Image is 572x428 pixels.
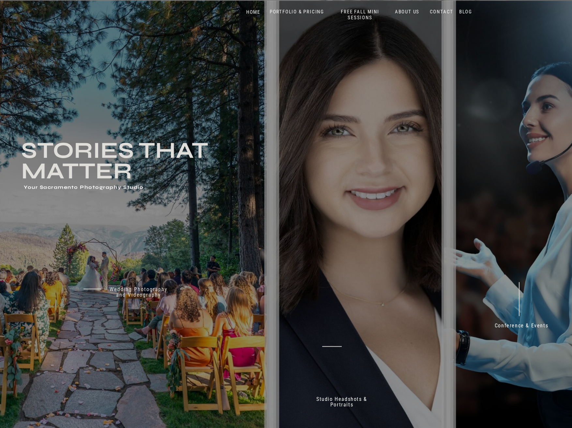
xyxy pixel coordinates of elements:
a: Conference & Events [490,322,553,331]
a: CONTACT [428,9,455,15]
a: FREE FALL MINI SESSIONS [333,9,387,21]
h1: Your Sacramento Photography Studio [24,185,241,191]
h3: Stories that Matter [21,140,322,180]
a: Wedding Photography and Videography [105,286,173,304]
a: PORTFOLIO & PRICING [267,9,327,15]
a: Studio Headshots & Portraits [309,396,375,410]
h2: Don't just take our word for it [295,218,484,281]
a: ABOUT US [393,9,421,15]
a: BLOG [458,9,474,15]
p: 70+ 5 Star reviews on Google & Yelp [352,305,439,322]
a: HOME [239,9,267,15]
